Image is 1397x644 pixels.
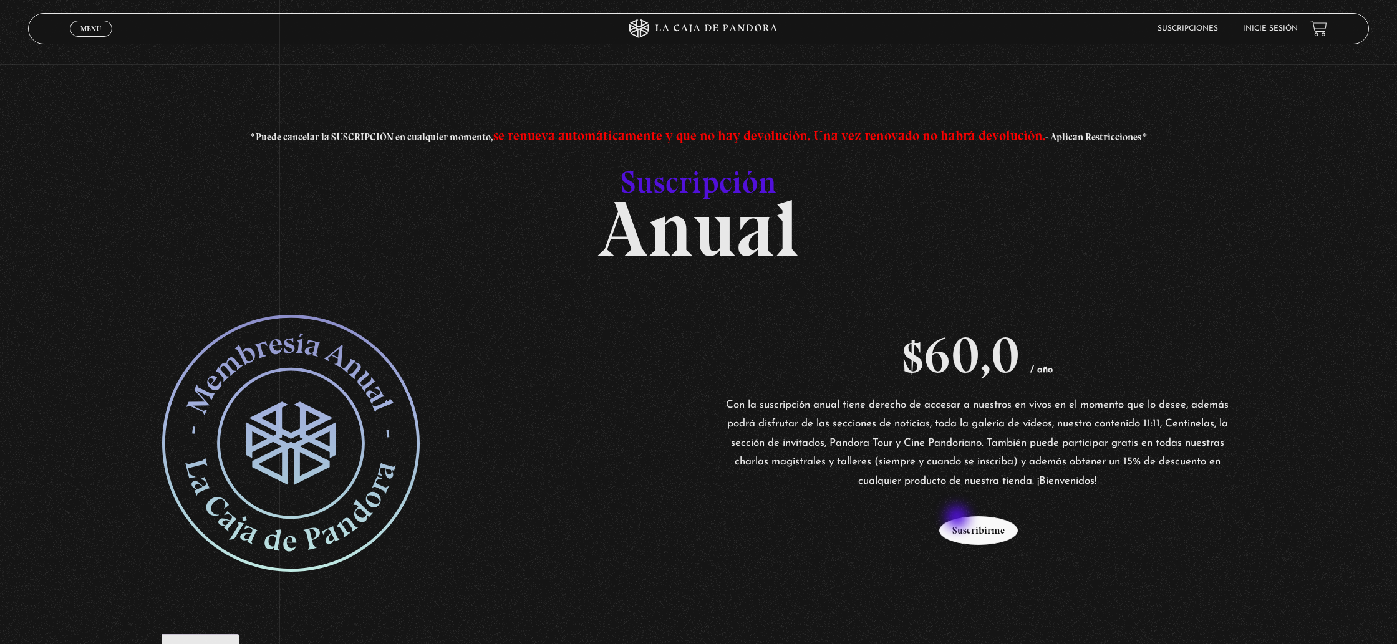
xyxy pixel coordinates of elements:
[1158,25,1218,32] a: Suscripciones
[47,74,112,82] div: Domain Overview
[20,32,30,42] img: website_grey.svg
[1243,25,1298,32] a: Inicie sesión
[77,35,106,44] span: Cerrar
[35,20,61,30] div: v 4.0.25
[1310,20,1327,37] a: View your shopping cart
[1030,365,1053,375] span: / año
[80,25,101,32] span: Menu
[720,396,1235,491] p: Con la suscripción anual tiene derecho de accesar a nuestros en vivos en el momento que lo desee,...
[34,72,44,82] img: tab_domain_overview_orange.svg
[902,325,924,385] span: $
[28,143,1369,252] h2: Anual
[20,20,30,30] img: logo_orange.svg
[32,32,137,42] div: Domain: [DOMAIN_NAME]
[124,72,134,82] img: tab_keywords_by_traffic_grey.svg
[493,127,1045,144] span: se renueva automáticamente y que no hay devolución. Una vez renovado no habrá devolución.
[138,74,210,82] div: Keywords by Traffic
[621,163,776,201] span: Suscripción
[902,325,1020,385] bdi: 60,0
[939,516,1018,545] button: Suscribirme
[28,129,1369,143] h3: * Puede cancelar la SUSCRIPCIÓN en cualquier momento, - Aplican Restricciones *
